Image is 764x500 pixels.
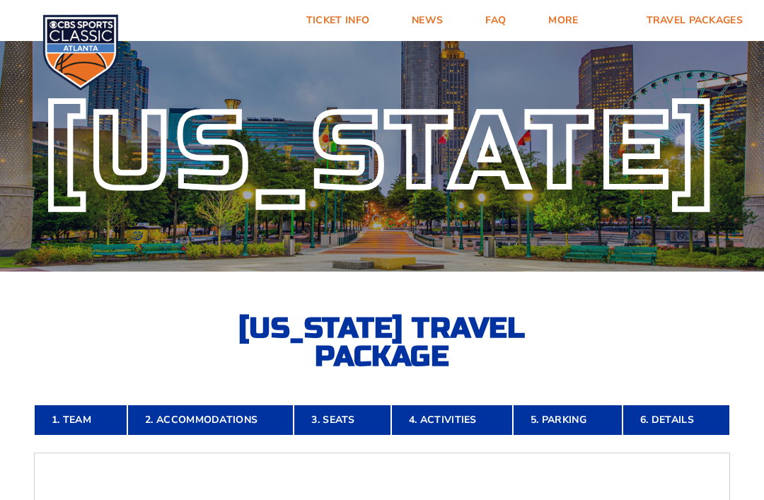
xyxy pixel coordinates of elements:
[127,405,294,436] a: 2. Accommodations
[34,405,127,436] a: 1. Team
[513,405,623,436] a: 5. Parking
[226,314,538,371] h2: [US_STATE] Travel Package
[391,405,513,436] a: 4. Activities
[42,14,119,91] img: CBS Sports Classic
[294,405,390,436] a: 3. Seats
